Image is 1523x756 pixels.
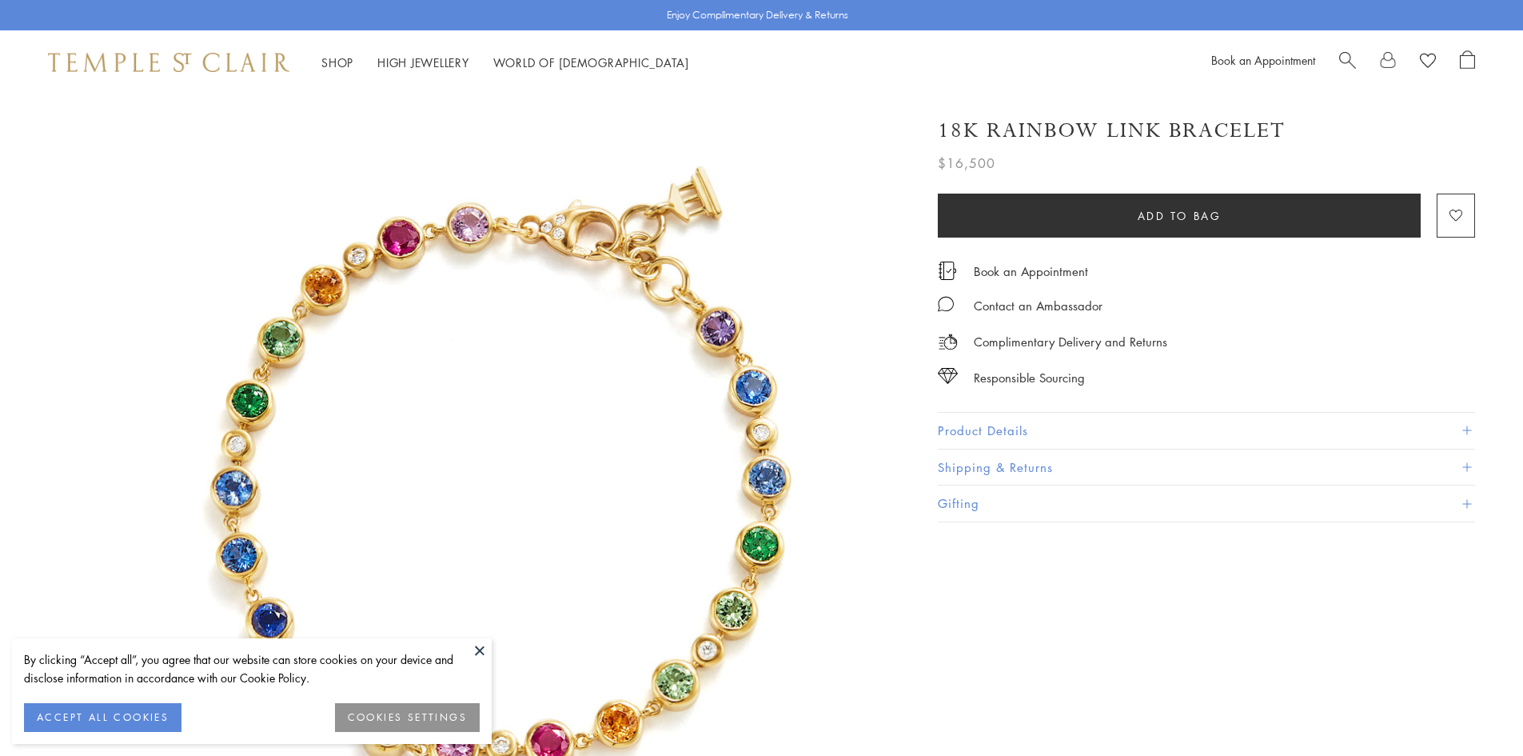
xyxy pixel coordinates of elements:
[938,368,958,384] img: icon_sourcing.svg
[1443,681,1507,740] iframe: Gorgias live chat messenger
[974,332,1167,352] p: Complimentary Delivery and Returns
[48,53,289,72] img: Temple St. Clair
[938,450,1475,486] button: Shipping & Returns
[938,296,954,312] img: MessageIcon-01_2.svg
[1138,207,1222,225] span: Add to bag
[938,486,1475,522] button: Gifting
[938,332,958,352] img: icon_delivery.svg
[1420,50,1436,74] a: View Wishlist
[938,153,995,174] span: $16,500
[321,54,353,70] a: ShopShop
[321,53,689,73] nav: Main navigation
[24,703,181,732] button: ACCEPT ALL COOKIES
[1339,50,1356,74] a: Search
[974,296,1102,316] div: Contact an Ambassador
[335,703,480,732] button: COOKIES SETTINGS
[938,194,1421,238] button: Add to bag
[377,54,469,70] a: High JewelleryHigh Jewellery
[938,117,1286,145] h1: 18K Rainbow Link Bracelet
[24,650,480,687] div: By clicking “Accept all”, you agree that our website can store cookies on your device and disclos...
[1460,50,1475,74] a: Open Shopping Bag
[938,262,957,280] img: icon_appointment.svg
[493,54,689,70] a: World of [DEMOGRAPHIC_DATA]World of [DEMOGRAPHIC_DATA]
[667,7,848,23] p: Enjoy Complimentary Delivery & Returns
[974,262,1088,280] a: Book an Appointment
[938,413,1475,449] button: Product Details
[1211,52,1315,68] a: Book an Appointment
[974,368,1085,388] div: Responsible Sourcing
